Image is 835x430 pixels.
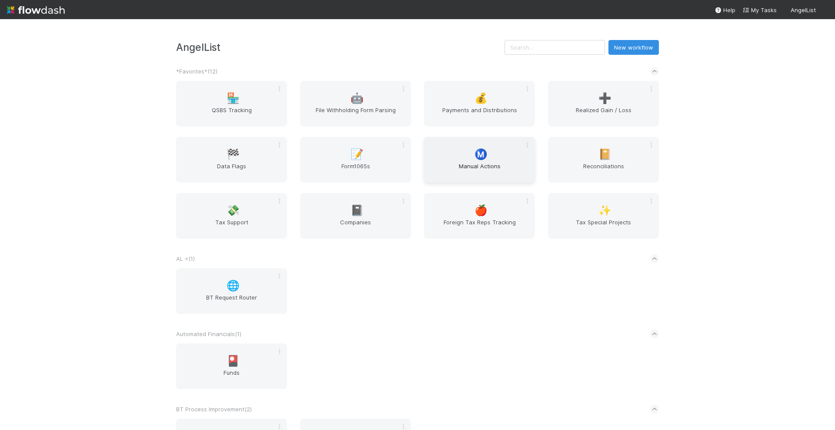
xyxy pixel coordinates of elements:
[791,7,816,13] span: AngelList
[227,280,240,291] span: 🌐
[548,193,659,239] a: ✨Tax Special Projects
[428,218,531,235] span: Foreign Tax Reps Tracking
[304,218,407,235] span: Companies
[304,106,407,123] span: File Withholding Form Parsing
[598,149,611,160] span: 📔
[424,137,535,183] a: Ⓜ️Manual Actions
[180,218,284,235] span: Tax Support
[742,7,777,13] span: My Tasks
[351,93,364,104] span: 🤖
[428,106,531,123] span: Payments and Distributions
[180,368,284,386] span: Funds
[608,40,659,55] button: New workflow
[176,330,241,337] span: Automated Financials ( 1 )
[351,149,364,160] span: 📝
[180,106,284,123] span: QSBS Tracking
[551,218,655,235] span: Tax Special Projects
[176,81,287,127] a: 🏪QSBS Tracking
[598,205,611,216] span: ✨
[176,41,504,53] h3: AngelList
[742,6,777,14] a: My Tasks
[551,106,655,123] span: Realized Gain / Loss
[548,137,659,183] a: 📔Reconciliations
[715,6,735,14] div: Help
[300,137,411,183] a: 📝Form1065s
[227,355,240,367] span: 🎴
[176,193,287,239] a: 💸Tax Support
[474,93,488,104] span: 💰
[300,193,411,239] a: 📓Companies
[176,255,195,262] span: AL < ( 1 )
[7,3,65,17] img: logo-inverted-e16ddd16eac7371096b0.svg
[819,6,828,15] img: avatar_711f55b7-5a46-40da-996f-bc93b6b86381.png
[351,205,364,216] span: 📓
[474,205,488,216] span: 🍎
[548,81,659,127] a: ➕Realized Gain / Loss
[424,193,535,239] a: 🍎Foreign Tax Reps Tracking
[176,137,287,183] a: 🏁Data Flags
[180,162,284,179] span: Data Flags
[176,406,252,413] span: BT Process Improvement ( 2 )
[504,40,605,55] input: Search...
[180,293,284,310] span: BT Request Router
[227,149,240,160] span: 🏁
[304,162,407,179] span: Form1065s
[176,268,287,314] a: 🌐BT Request Router
[300,81,411,127] a: 🤖File Withholding Form Parsing
[428,162,531,179] span: Manual Actions
[424,81,535,127] a: 💰Payments and Distributions
[598,93,611,104] span: ➕
[474,149,488,160] span: Ⓜ️
[227,205,240,216] span: 💸
[227,93,240,104] span: 🏪
[176,68,217,75] span: *Favorites* ( 12 )
[551,162,655,179] span: Reconciliations
[176,343,287,389] a: 🎴Funds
